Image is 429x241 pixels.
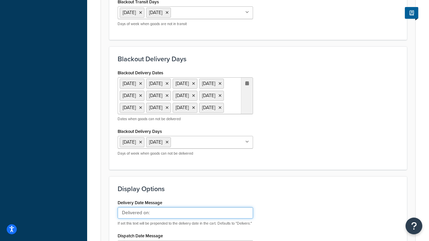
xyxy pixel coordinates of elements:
li: [DATE] [173,91,197,101]
li: [DATE] [120,79,144,89]
span: [DATE] [123,9,136,16]
span: [DATE] [149,139,162,146]
span: [DATE] [123,139,136,146]
li: [DATE] [120,103,144,113]
p: Days of week when goods can not be delivered [118,151,253,156]
span: [DATE] [149,9,162,16]
li: [DATE] [173,103,197,113]
li: [DATE] [146,79,171,89]
p: If set this text will be prepended to the delivery date in the cart. Defaults to "Delivers:" [118,221,253,226]
label: Blackout Delivery Dates [118,70,163,75]
li: [DATE] [120,91,144,101]
input: Delivers: [118,207,253,219]
li: [DATE] [199,79,224,89]
button: Open Resource Center [406,218,422,234]
li: [DATE] [146,91,171,101]
label: Delivery Date Message [118,200,162,205]
li: [DATE] [146,103,171,113]
li: [DATE] [173,79,197,89]
h3: Blackout Delivery Days [118,55,399,63]
li: [DATE] [199,91,224,101]
li: [DATE] [199,103,224,113]
p: Days of week when goods are not in transit [118,21,253,26]
label: Blackout Delivery Days [118,129,162,134]
p: Dates when goods can not be delivered [118,116,253,122]
h3: Display Options [118,185,399,192]
button: Show Help Docs [405,7,418,19]
label: Dispatch Date Message [118,233,163,238]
